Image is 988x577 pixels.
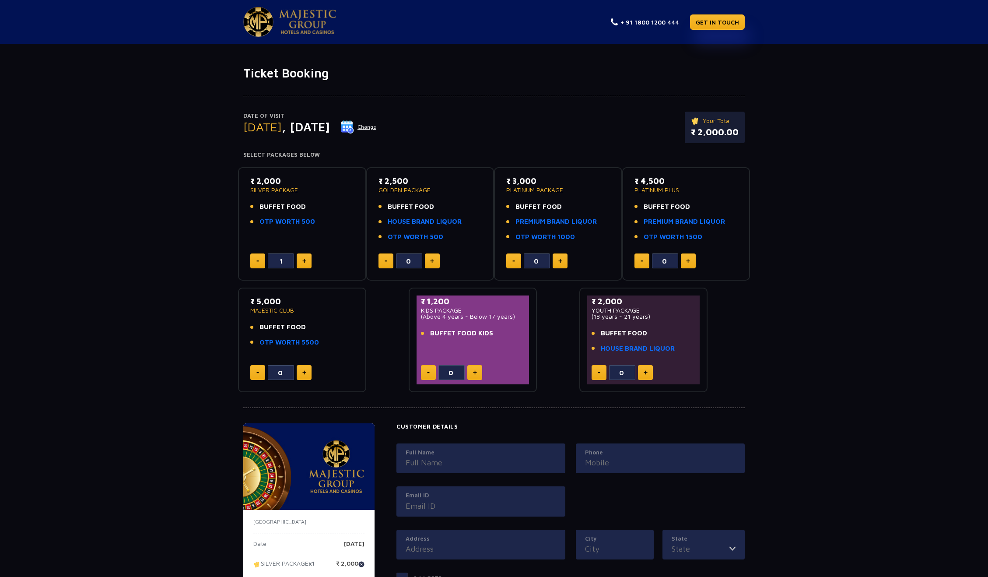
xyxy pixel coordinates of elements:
[672,535,736,543] label: State
[644,370,648,375] img: plus
[634,187,738,193] p: PLATINUM PLUS
[308,560,315,567] strong: x1
[243,112,377,120] p: Date of Visit
[243,151,745,158] h4: Select Packages Below
[585,457,736,468] input: Mobile
[340,120,377,134] button: Change
[515,217,597,227] a: PREMIUM BRAND LIQUOR
[473,370,477,375] img: plus
[388,232,443,242] a: OTP WORTH 500
[259,322,306,332] span: BUFFET FOOD
[506,175,610,187] p: ₹ 3,000
[644,217,725,227] a: PREMIUM BRAND LIQUOR
[378,175,482,187] p: ₹ 2,500
[256,260,259,262] img: minus
[250,296,354,307] p: ₹ 5,000
[250,307,354,313] p: MAJESTIC CLUB
[406,448,556,457] label: Full Name
[512,260,515,262] img: minus
[585,448,736,457] label: Phone
[378,187,482,193] p: GOLDEN PACKAGE
[282,120,330,134] span: , [DATE]
[515,232,575,242] a: OTP WORTH 1000
[406,457,556,468] input: Full Name
[243,120,282,134] span: [DATE]
[406,535,556,543] label: Address
[611,18,679,27] a: + 91 1800 1200 444
[256,372,259,373] img: minus
[641,260,643,262] img: minus
[243,66,745,81] h1: Ticket Booking
[385,260,387,262] img: minus
[250,187,354,193] p: SILVER PACKAGE
[396,423,745,430] h4: Customer Details
[515,202,562,212] span: BUFFET FOOD
[729,543,736,555] img: toggler icon
[406,500,556,512] input: Email ID
[406,543,556,555] input: Address
[634,175,738,187] p: ₹ 4,500
[686,259,690,263] img: plus
[601,328,647,338] span: BUFFET FOOD
[421,313,525,320] p: (Above 4 years - Below 17 years)
[421,296,525,307] p: ₹ 1,200
[585,535,645,543] label: City
[250,175,354,187] p: ₹ 2,000
[406,491,556,500] label: Email ID
[691,116,739,126] p: Your Total
[259,202,306,212] span: BUFFET FOOD
[253,518,364,526] p: [GEOGRAPHIC_DATA]
[421,307,525,313] p: KIDS PACKAGE
[279,10,336,34] img: Majestic Pride
[690,14,745,30] a: GET IN TOUCH
[259,217,315,227] a: OTP WORTH 500
[259,338,319,348] a: OTP WORTH 5500
[644,232,702,242] a: OTP WORTH 1500
[601,344,675,354] a: HOUSE BRAND LIQUOR
[302,370,306,375] img: plus
[430,328,493,338] span: BUFFET FOOD KIDS
[558,259,562,263] img: plus
[691,126,739,139] p: ₹ 2,000.00
[243,423,375,510] img: majesticPride-banner
[672,543,729,555] input: State
[336,560,364,573] p: ₹ 2,000
[253,541,266,554] p: Date
[598,372,600,373] img: minus
[644,202,690,212] span: BUFFET FOOD
[388,217,462,227] a: HOUSE BRAND LIQUOR
[344,541,364,554] p: [DATE]
[585,543,645,555] input: City
[592,307,695,313] p: YOUTH PACKAGE
[243,7,273,37] img: Majestic Pride
[506,187,610,193] p: PLATINUM PACKAGE
[592,313,695,320] p: (18 years - 21 years)
[592,296,695,307] p: ₹ 2,000
[691,116,700,126] img: ticket
[302,259,306,263] img: plus
[253,560,315,573] p: SILVER PACKAGE
[388,202,434,212] span: BUFFET FOOD
[427,372,430,373] img: minus
[253,560,261,568] img: tikcet
[430,259,434,263] img: plus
